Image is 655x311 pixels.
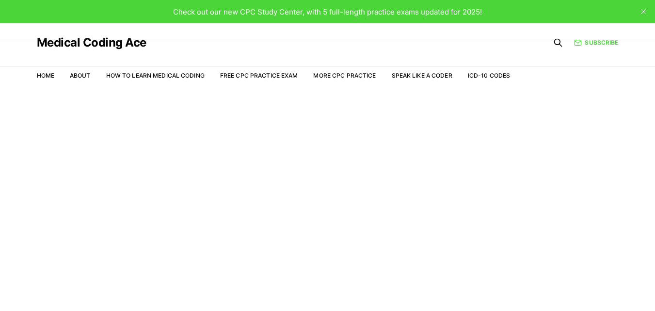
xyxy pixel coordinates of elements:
[636,4,651,19] button: close
[173,7,482,16] span: Check out our new CPC Study Center, with 5 full-length practice exams updated for 2025!
[220,72,298,79] a: Free CPC Practice Exam
[313,72,376,79] a: More CPC Practice
[392,72,452,79] a: Speak Like a Coder
[106,72,205,79] a: How to Learn Medical Coding
[574,38,618,47] a: Subscribe
[70,72,91,79] a: About
[37,37,146,49] a: Medical Coding Ace
[37,72,54,79] a: Home
[468,72,510,79] a: ICD-10 Codes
